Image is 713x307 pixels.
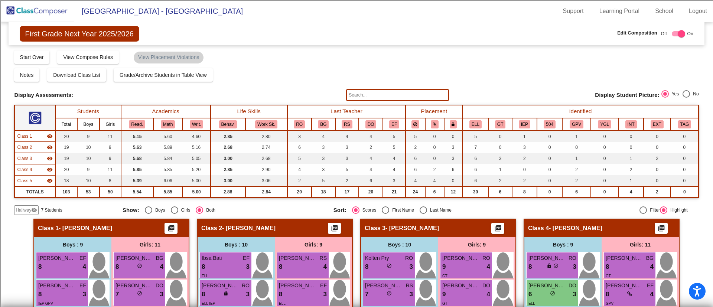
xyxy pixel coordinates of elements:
[406,142,425,153] td: 2
[359,131,383,142] td: 4
[165,223,178,234] button: Print Students Details
[644,186,671,197] td: 2
[211,131,245,142] td: 2.85
[469,120,482,128] button: ELL
[14,153,55,164] td: Hidden teacher - McElroy
[100,164,121,175] td: 11
[562,153,591,164] td: 1
[591,153,619,164] td: 0
[17,133,32,140] span: Class 1
[389,120,399,128] button: EF
[427,207,452,213] div: Last Name
[644,175,671,186] td: 0
[618,131,643,142] td: 0
[3,50,710,56] div: Move To ...
[245,175,287,186] td: 3.06
[444,175,462,186] td: 0
[425,153,444,164] td: 0
[245,153,287,164] td: 2.68
[121,175,153,186] td: 5.39
[121,105,211,118] th: Academics
[3,238,710,245] div: MORE
[489,118,512,131] th: Gifted and Talented
[129,120,145,128] button: Read.
[47,178,53,184] mat-icon: visibility
[77,118,100,131] th: Boys
[287,118,312,131] th: Rachel Oleson
[671,164,698,175] td: 0
[47,133,53,139] mat-icon: visibility
[17,144,32,151] span: Class 2
[330,225,339,235] mat-icon: picture_as_pdf
[335,131,359,142] td: 4
[318,120,329,128] button: BG
[425,142,444,153] td: 0
[182,153,210,164] td: 5.05
[687,30,693,37] span: On
[47,68,106,82] button: Download Class List
[55,153,77,164] td: 19
[222,225,276,232] span: - [PERSON_NAME]
[406,153,425,164] td: 6
[20,54,44,60] span: Start Over
[598,120,611,128] button: YGL
[312,142,335,153] td: 3
[77,175,100,186] td: 10
[444,164,462,175] td: 6
[121,131,153,142] td: 5.15
[618,175,643,186] td: 1
[385,225,439,232] span: - [PERSON_NAME]
[383,186,406,197] td: 21
[671,118,698,131] th: Talented and Gifted
[383,142,406,153] td: 5
[17,166,32,173] span: Class 4
[335,175,359,186] td: 2
[287,164,312,175] td: 4
[3,90,710,97] div: Search for Source
[678,120,691,128] button: TAG
[342,120,352,128] button: RS
[121,142,153,153] td: 5.63
[3,184,710,191] div: Home
[528,225,549,232] span: Class 4
[562,175,591,186] td: 2
[537,186,562,197] td: 0
[245,131,287,142] td: 2.80
[287,153,312,164] td: 5
[512,175,537,186] td: 2
[425,118,444,131] th: Keep with students
[383,164,406,175] td: 4
[182,164,210,175] td: 5.20
[3,103,710,110] div: Magazine
[77,131,100,142] td: 9
[153,186,183,197] td: 5.85
[335,186,359,197] td: 17
[20,26,139,42] span: First Grade Next Year 2025/2026
[245,186,287,197] td: 2.84
[570,120,583,128] button: GPV
[512,142,537,153] td: 3
[3,171,710,178] div: DELETE
[562,142,591,153] td: 0
[100,131,121,142] td: 11
[211,153,245,164] td: 3.00
[495,120,505,128] button: GT
[644,118,671,131] th: Extrovert
[494,225,502,235] mat-icon: picture_as_pdf
[595,92,659,98] span: Display Student Picture:
[312,153,335,164] td: 3
[182,175,210,186] td: 5.00
[14,164,55,175] td: Hidden teacher - Koch
[562,164,591,175] td: 2
[287,186,312,197] td: 20
[312,131,335,142] td: 4
[17,177,32,184] span: Class 5
[671,186,698,197] td: 0
[425,131,444,142] td: 0
[161,120,175,128] button: Math
[444,131,462,142] td: 0
[3,130,710,137] div: TODO: put dlg title
[519,120,530,128] button: IEP
[489,153,512,164] td: 3
[3,97,710,103] div: Journal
